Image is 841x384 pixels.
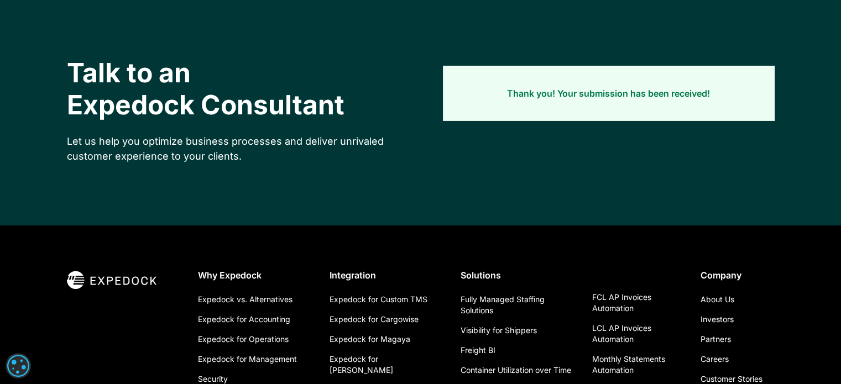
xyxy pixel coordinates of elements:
div: Company [701,270,775,281]
a: LCL AP Invoices Automation [592,318,683,349]
a: About Us [701,290,734,309]
h2: Talk to an [67,57,399,120]
div: Integration [330,270,443,281]
div: Solutions [461,270,574,281]
a: Expedock vs. Alternatives [198,290,292,309]
a: FCL AP Invoices Automation [592,287,683,318]
a: Investors [701,309,734,329]
a: Expedock for Operations [198,329,289,349]
span: Expedock Consultant [67,89,344,121]
div: Let us help you optimize business processes and deliver unrivaled customer experience to your cli... [67,134,399,164]
a: Expedock for Cargowise [330,309,419,329]
div: Thank you! Your submission has been received! [507,88,710,99]
a: Fully Managed Staffing Solutions [461,290,574,320]
div: Footer Contact Form success [443,66,775,121]
a: Container Utilization over Time [461,360,571,380]
a: Expedock for [PERSON_NAME] [330,349,443,380]
a: Freight BI [461,340,495,360]
a: Expedock for Magaya [330,329,410,349]
div: Why Expedock [198,270,312,281]
a: Expedock for Management [198,349,297,369]
a: Expedock for Custom TMS [330,290,427,309]
a: Visibility for Shippers [461,320,537,340]
a: Monthly Statements Automation [592,349,683,380]
a: Expedock for Accounting [198,309,290,329]
a: Partners [701,329,731,349]
a: Careers [701,349,729,369]
iframe: Chat Widget [786,331,841,384]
